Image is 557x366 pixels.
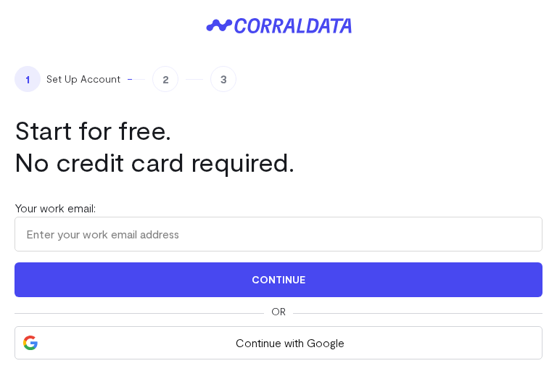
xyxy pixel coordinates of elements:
[152,66,178,92] span: 2
[15,217,542,251] input: Enter your work email address
[210,66,236,92] span: 3
[46,72,120,86] span: Set Up Account
[15,201,96,215] label: Your work email:
[271,304,286,319] span: Or
[15,114,542,178] h1: Start for free. No credit card required.
[15,66,41,92] span: 1
[46,334,535,352] span: Continue with Google
[15,262,542,297] button: Continue
[15,326,542,359] button: Continue with Google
